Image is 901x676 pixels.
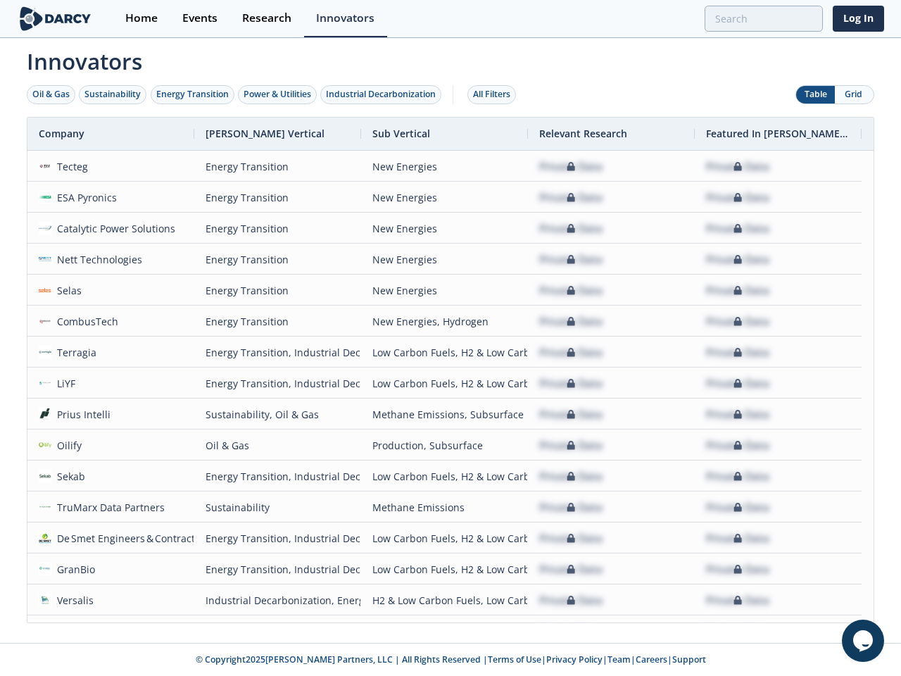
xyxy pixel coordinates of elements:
[206,461,350,492] div: Energy Transition, Industrial Decarbonization
[372,151,517,182] div: New Energies
[539,399,603,430] div: Private Data
[706,399,769,430] div: Private Data
[607,653,631,665] a: Team
[372,399,517,430] div: Methane Emissions, Subsurface
[706,275,769,306] div: Private Data
[539,213,603,244] div: Private Data
[706,461,769,492] div: Private Data
[546,653,603,665] a: Privacy Policy
[156,88,229,101] div: Energy Transition
[539,585,603,615] div: Private Data
[835,86,874,104] button: Grid
[372,127,430,140] span: Sub Vertical
[706,368,769,399] div: Private Data
[706,492,769,522] div: Private Data
[706,523,769,553] div: Private Data
[39,439,51,451] img: 1640879763897-oilify.PNG
[706,616,769,646] div: Private Data
[39,377,51,389] img: 355cb1bc-b05f-43a3-adb7-703c82da47fe
[206,368,350,399] div: Energy Transition, Industrial Decarbonization
[51,585,94,615] div: Versalis
[39,315,51,327] img: 351cdfc2-8431-47ae-9eed-1841b35fce20
[539,492,603,522] div: Private Data
[39,594,51,606] img: 34600d25-0278-4d9a-bb2b-2264360c2217
[372,244,517,275] div: New Energies
[316,13,374,24] div: Innovators
[206,275,350,306] div: Energy Transition
[51,275,82,306] div: Selas
[372,213,517,244] div: New Energies
[539,461,603,492] div: Private Data
[372,368,517,399] div: Low Carbon Fuels, H2 & Low Carbon Fuels
[27,85,75,104] button: Oil & Gas
[539,523,603,553] div: Private Data
[372,306,517,337] div: New Energies, Hydrogen
[706,213,769,244] div: Private Data
[706,337,769,368] div: Private Data
[539,368,603,399] div: Private Data
[238,85,317,104] button: Power & Utilities
[84,88,141,101] div: Sustainability
[206,585,350,615] div: Industrial Decarbonization, Energy Transition
[51,616,77,646] div: Leaf
[206,554,350,584] div: Energy Transition, Industrial Decarbonization
[39,284,51,296] img: 7b3187ed-72b2-4903-9438-03bb4dede81d
[51,182,118,213] div: ESA Pyronics
[372,461,517,492] div: Low Carbon Fuels, H2 & Low Carbon Fuels
[833,6,884,32] a: Log In
[206,306,350,337] div: Energy Transition
[467,85,516,104] button: All Filters
[51,461,86,492] div: Sekab
[706,244,769,275] div: Private Data
[206,430,350,461] div: Oil & Gas
[51,337,97,368] div: Terragia
[51,430,82,461] div: Oilify
[39,160,51,173] img: a2833ba8-5d8e-45ab-9fe4-ec9b5571d27c
[206,182,350,213] div: Energy Transition
[51,523,244,553] div: De Smet Engineers & Contractors (DSEC)
[51,368,76,399] div: LiYF
[206,492,350,522] div: Sustainability
[51,554,96,584] div: GranBio
[206,127,325,140] span: [PERSON_NAME] Vertical
[206,213,350,244] div: Energy Transition
[39,127,84,140] span: Company
[17,39,884,77] span: Innovators
[706,306,769,337] div: Private Data
[706,585,769,615] div: Private Data
[244,88,311,101] div: Power & Utilities
[539,306,603,337] div: Private Data
[372,554,517,584] div: Low Carbon Fuels, H2 & Low Carbon Fuels
[206,337,350,368] div: Energy Transition, Industrial Decarbonization
[372,337,517,368] div: Low Carbon Fuels, H2 & Low Carbon Fuels
[242,13,291,24] div: Research
[372,182,517,213] div: New Energies
[706,182,769,213] div: Private Data
[539,554,603,584] div: Private Data
[51,399,111,430] div: Prius Intelli
[51,213,176,244] div: Catalytic Power Solutions
[842,620,887,662] iframe: chat widget
[636,653,667,665] a: Careers
[206,244,350,275] div: Energy Transition
[539,151,603,182] div: Private Data
[473,88,510,101] div: All Filters
[539,337,603,368] div: Private Data
[326,88,436,101] div: Industrial Decarbonization
[32,88,70,101] div: Oil & Gas
[39,563,51,575] img: 9d6067ee-9866-4b18-9ae9-2a46970c3d9b
[51,306,119,337] div: CombusTech
[320,85,441,104] button: Industrial Decarbonization
[706,151,769,182] div: Private Data
[539,182,603,213] div: Private Data
[796,86,835,104] button: Table
[539,616,603,646] div: Private Data
[706,430,769,461] div: Private Data
[539,244,603,275] div: Private Data
[706,127,850,140] span: Featured In [PERSON_NAME] Live
[539,430,603,461] div: Private Data
[39,346,51,358] img: 78e52a3d-1f7f-4b11-96fb-9739d6ced510
[51,492,165,522] div: TruMarx Data Partners
[372,616,517,646] div: Low Carbon Fuels, H2 & Low Carbon Fuels
[372,492,517,522] div: Methane Emissions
